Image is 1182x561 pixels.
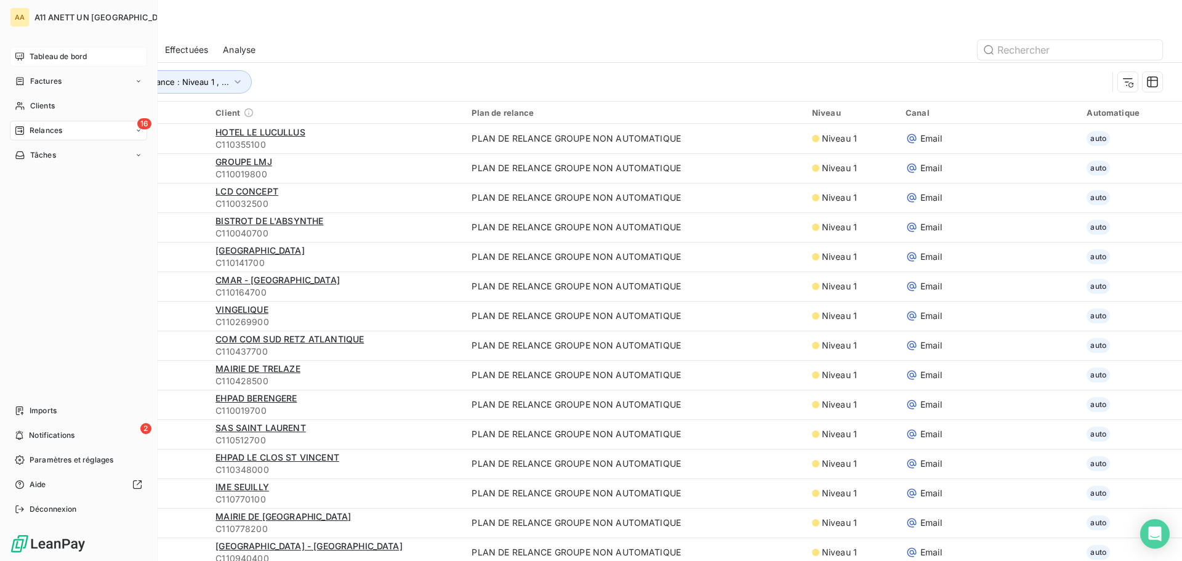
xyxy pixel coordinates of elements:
[920,517,942,529] span: Email
[215,316,457,328] span: C110269900
[822,339,857,352] span: Niveau 1
[978,40,1162,60] input: Rechercher
[1087,368,1110,382] span: auto
[822,546,857,559] span: Niveau 1
[215,464,457,476] span: C110348000
[822,487,857,499] span: Niveau 1
[29,430,74,441] span: Notifications
[822,398,857,411] span: Niveau 1
[215,345,457,358] span: C110437700
[30,479,46,490] span: Aide
[30,150,56,161] span: Tâches
[1087,486,1110,501] span: auto
[30,76,62,87] span: Factures
[215,286,457,299] span: C110164700
[1087,220,1110,235] span: auto
[1087,427,1110,442] span: auto
[215,452,339,462] span: EHPAD LE CLOS ST VINCENT
[920,162,942,174] span: Email
[1087,131,1110,146] span: auto
[137,118,151,129] span: 16
[1087,545,1110,560] span: auto
[215,168,457,180] span: C110019800
[30,405,57,416] span: Imports
[920,339,942,352] span: Email
[215,186,278,196] span: LCD CONCEPT
[920,280,942,293] span: Email
[472,108,797,118] div: Plan de relance
[215,245,305,256] span: [GEOGRAPHIC_DATA]
[1140,519,1170,549] div: Open Intercom Messenger
[215,482,269,492] span: IME SEUILLY
[215,304,268,315] span: VINGELIQUE
[215,216,323,226] span: BISTROT DE L'ABSYNTHE
[822,517,857,529] span: Niveau 1
[464,331,804,360] td: PLAN DE RELANCE GROUPE NON AUTOMATIQUE
[215,541,403,551] span: [GEOGRAPHIC_DATA] - [GEOGRAPHIC_DATA]
[920,310,942,322] span: Email
[215,198,457,210] span: C110032500
[812,108,891,118] div: Niveau
[822,428,857,440] span: Niveau 1
[822,192,857,204] span: Niveau 1
[215,405,457,417] span: C110019700
[1087,456,1110,471] span: auto
[215,108,240,118] span: Client
[822,458,857,470] span: Niveau 1
[223,44,255,56] span: Analyse
[10,534,86,554] img: Logo LeanPay
[464,153,804,183] td: PLAN DE RELANCE GROUPE NON AUTOMATIQUE
[34,12,176,22] span: A11 ANETT UN [GEOGRAPHIC_DATA]
[906,108,1072,118] div: Canal
[1087,279,1110,294] span: auto
[464,449,804,478] td: PLAN DE RELANCE GROUPE NON AUTOMATIQUE
[215,434,457,446] span: C110512700
[10,475,147,494] a: Aide
[1087,161,1110,176] span: auto
[920,458,942,470] span: Email
[464,124,804,153] td: PLAN DE RELANCE GROUPE NON AUTOMATIQUE
[464,212,804,242] td: PLAN DE RELANCE GROUPE NON AUTOMATIQUE
[10,7,30,27] div: AA
[920,251,942,263] span: Email
[464,478,804,508] td: PLAN DE RELANCE GROUPE NON AUTOMATIQUE
[105,77,229,87] span: Niveau de relance : Niveau 1 , ...
[464,301,804,331] td: PLAN DE RELANCE GROUPE NON AUTOMATIQUE
[920,221,942,233] span: Email
[464,272,804,301] td: PLAN DE RELANCE GROUPE NON AUTOMATIQUE
[464,242,804,272] td: PLAN DE RELANCE GROUPE NON AUTOMATIQUE
[30,125,62,136] span: Relances
[1087,249,1110,264] span: auto
[920,132,942,145] span: Email
[215,139,457,151] span: C110355100
[30,100,55,111] span: Clients
[920,369,942,381] span: Email
[87,70,252,94] button: Niveau de relance : Niveau 1 , ...
[215,493,457,506] span: C110770100
[165,44,209,56] span: Effectuées
[822,369,857,381] span: Niveau 1
[215,511,351,522] span: MAIRIE DE [GEOGRAPHIC_DATA]
[215,227,457,240] span: C110040700
[215,422,306,433] span: SAS SAINT LAURENT
[822,162,857,174] span: Niveau 1
[215,375,457,387] span: C110428500
[215,156,272,167] span: GROUPE LMJ
[30,51,87,62] span: Tableau de bord
[140,423,151,434] span: 2
[1087,190,1110,205] span: auto
[920,546,942,559] span: Email
[30,504,77,515] span: Déconnexion
[215,275,340,285] span: CMAR - [GEOGRAPHIC_DATA]
[1087,397,1110,412] span: auto
[464,508,804,538] td: PLAN DE RELANCE GROUPE NON AUTOMATIQUE
[215,523,457,535] span: C110778200
[1087,309,1110,323] span: auto
[822,280,857,293] span: Niveau 1
[30,454,113,466] span: Paramètres et réglages
[464,183,804,212] td: PLAN DE RELANCE GROUPE NON AUTOMATIQUE
[215,363,300,374] span: MAIRIE DE TRELAZE
[215,393,297,403] span: EHPAD BERENGERE
[920,428,942,440] span: Email
[215,127,305,137] span: HOTEL LE LUCULLUS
